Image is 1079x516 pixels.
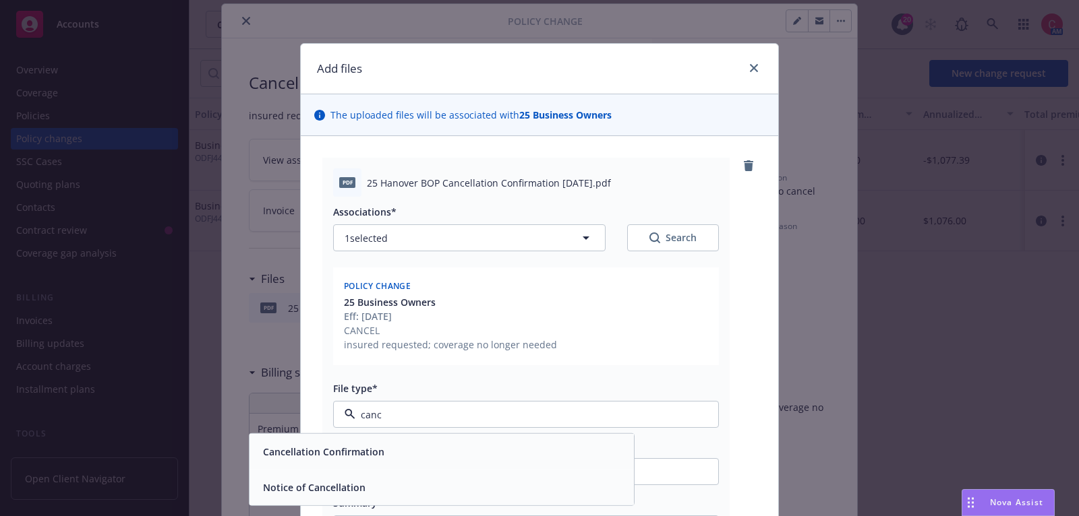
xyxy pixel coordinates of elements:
span: 25 Business Owners [344,295,436,309]
div: Eff: [DATE] [344,309,557,323]
button: 25 Business Owners [344,295,557,309]
div: insured requested; coverage no longer needed [344,337,557,352]
button: Nova Assist [962,489,1055,516]
span: Nova Assist [990,496,1043,508]
div: Drag to move [962,490,979,515]
div: CANCEL [344,323,557,337]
